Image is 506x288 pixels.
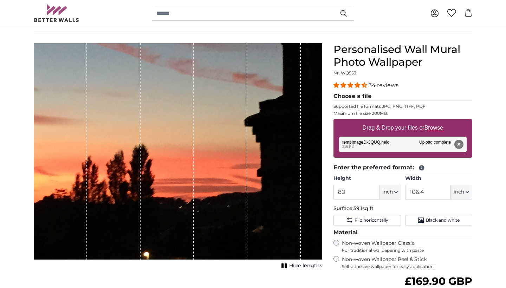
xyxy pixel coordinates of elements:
[333,70,356,76] span: Nr. WQ553
[333,163,472,172] legend: Enter the preferred format:
[405,215,472,225] button: Black and white
[454,189,464,196] span: inch
[333,215,401,225] button: Flip horizontally
[360,121,446,135] label: Drag & Drop your files or
[424,125,443,131] u: Browse
[34,43,322,271] div: 1 of 1
[279,261,322,271] button: Hide lengths
[333,92,472,101] legend: Choose a file
[426,217,460,223] span: Black and white
[369,82,398,89] span: 34 reviews
[404,275,472,288] span: £169.90 GBP
[342,240,472,253] label: Non-woven Wallpaper Classic
[353,205,374,211] span: 59.1sq ft
[405,175,472,182] label: Width
[382,189,393,196] span: inch
[342,256,472,269] label: Non-woven Wallpaper Peel & Stick
[333,111,472,116] p: Maximum file size 200MB.
[342,248,472,253] span: For traditional wallpapering with paste
[333,175,401,182] label: Height
[451,185,472,199] button: inch
[355,217,388,223] span: Flip horizontally
[333,228,472,237] legend: Material
[289,262,322,269] span: Hide lengths
[333,43,472,68] h1: Personalised Wall Mural Photo Wallpaper
[333,82,369,89] span: 4.32 stars
[342,264,472,269] span: Self-adhesive wallpaper for easy application
[379,185,401,199] button: inch
[34,4,79,22] img: Betterwalls
[333,205,472,212] p: Surface:
[333,104,472,109] p: Supported file formats JPG, PNG, TIFF, PDF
